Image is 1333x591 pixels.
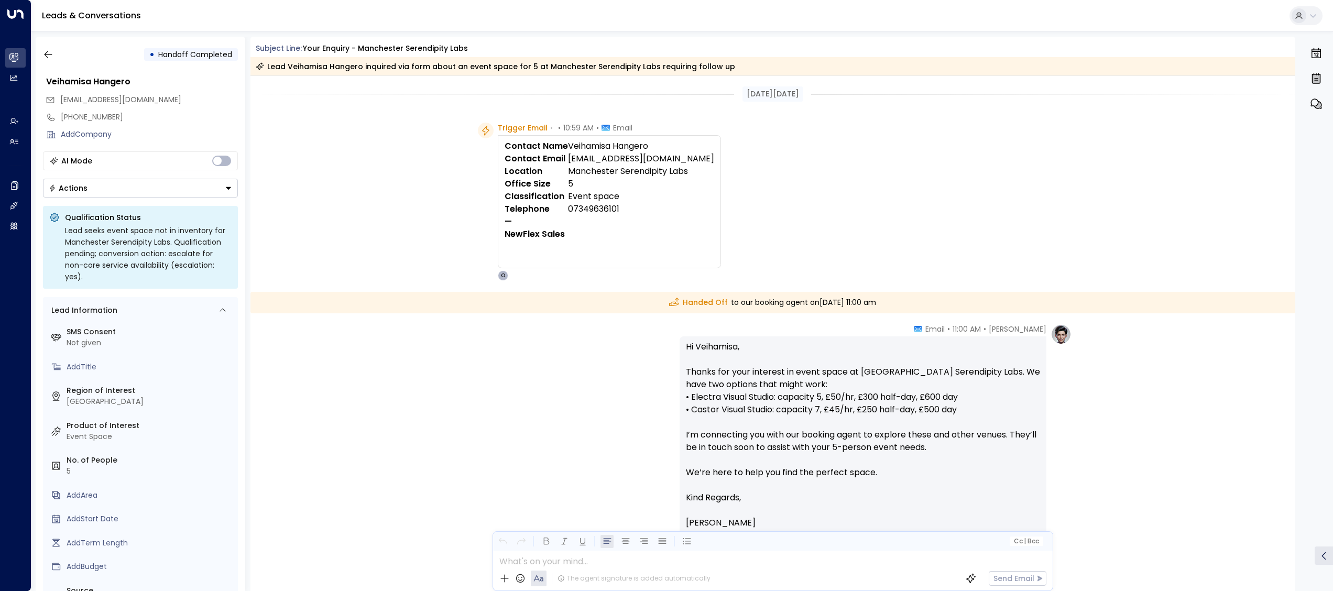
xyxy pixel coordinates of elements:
[61,129,238,140] div: AddCompany
[158,49,232,60] span: Handoff Completed
[505,178,551,190] strong: Office Size
[61,156,92,166] div: AI Mode
[505,140,568,152] strong: Contact Name
[505,152,565,165] strong: Contact Email
[568,203,714,215] td: 07349636101
[67,431,234,442] div: Event Space
[43,179,238,198] div: Button group with a nested menu
[505,203,550,215] strong: Telephone
[250,292,1296,313] div: to our booking agent on [DATE] 11:00 am
[686,517,756,529] span: [PERSON_NAME]
[60,94,181,105] span: [EMAIL_ADDRESS][DOMAIN_NAME]
[505,215,512,227] strong: —
[947,324,950,334] span: •
[505,190,564,202] strong: Classification
[61,112,238,123] div: [PHONE_NUMBER]
[686,341,1040,491] p: Hi Veihamisa, Thanks for your interest in event space at [GEOGRAPHIC_DATA] Serendipity Labs. We h...
[498,123,548,133] span: Trigger Email
[1024,538,1026,545] span: |
[65,225,232,282] div: Lead seeks event space not in inventory for Manchester Serendipity Labs. Qualification pending; c...
[67,513,234,524] div: AddStart Date
[67,385,234,396] label: Region of Interest
[67,337,234,348] div: Not given
[568,165,714,178] td: Manchester Serendipity Labs
[49,183,88,193] div: Actions
[669,297,728,308] span: Handed Off
[67,490,234,501] div: AddArea
[67,561,234,572] div: AddBudget
[67,455,234,466] label: No. of People
[558,123,561,133] span: •
[256,43,302,53] span: Subject Line:
[60,94,181,105] span: veihamisa5@gmail.com
[515,535,528,548] button: Redo
[984,324,986,334] span: •
[742,86,803,102] div: [DATE][DATE]
[303,43,468,54] div: Your enquiry - Manchester Serendipity Labs
[505,228,565,240] strong: NewFlex Sales
[925,324,945,334] span: Email
[46,75,238,88] div: Veihamisa Hangero
[989,324,1046,334] span: [PERSON_NAME]
[686,491,741,504] span: Kind Regards,
[953,324,981,334] span: 11:00 AM
[67,538,234,549] div: AddTerm Length
[550,123,553,133] span: •
[496,535,509,548] button: Undo
[65,212,232,223] p: Qualification Status
[613,123,632,133] span: Email
[67,466,234,477] div: 5
[256,61,735,72] div: Lead Veihamisa Hangero inquired via form about an event space for 5 at Manchester Serendipity Lab...
[568,140,714,152] td: Veihamisa Hangero
[505,165,542,177] strong: Location
[67,396,234,407] div: [GEOGRAPHIC_DATA]
[42,9,141,21] a: Leads & Conversations
[67,362,234,373] div: AddTitle
[568,152,714,165] td: [EMAIL_ADDRESS][DOMAIN_NAME]
[596,123,599,133] span: •
[67,420,234,431] label: Product of Interest
[568,178,714,190] td: 5
[498,270,508,281] div: O
[1051,324,1072,345] img: profile-logo.png
[558,574,711,583] div: The agent signature is added automatically
[563,123,594,133] span: 10:59 AM
[1009,537,1043,546] button: Cc|Bcc
[48,305,117,316] div: Lead Information
[43,179,238,198] button: Actions
[1013,538,1039,545] span: Cc Bcc
[568,190,714,203] td: Event space
[149,45,155,64] div: •
[67,326,234,337] label: SMS Consent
